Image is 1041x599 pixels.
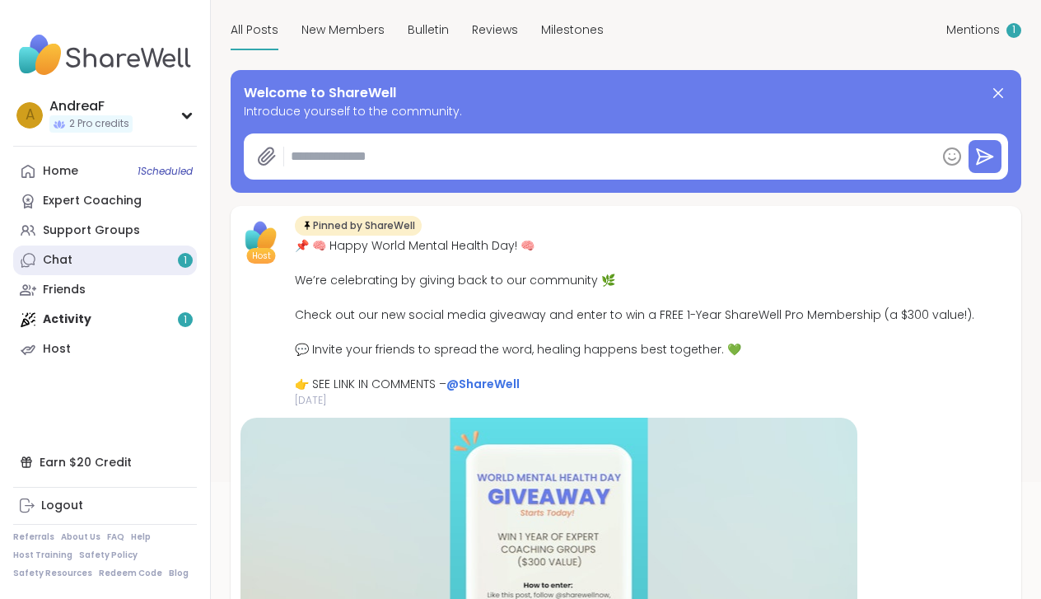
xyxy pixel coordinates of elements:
div: Earn $20 Credit [13,447,197,477]
div: Expert Coaching [43,193,142,209]
a: Referrals [13,531,54,543]
a: FAQ [107,531,124,543]
span: Host [252,250,271,262]
div: Support Groups [43,222,140,239]
a: Safety Resources [13,568,92,579]
div: Friends [43,282,86,298]
span: 1 Scheduled [138,165,193,178]
span: Mentions [946,21,1000,39]
a: Expert Coaching [13,186,197,216]
a: Redeem Code [99,568,162,579]
a: Blog [169,568,189,579]
div: Logout [41,498,83,514]
span: A [26,105,35,126]
a: Safety Policy [79,550,138,561]
a: Logout [13,491,197,521]
a: Host Training [13,550,72,561]
a: Home1Scheduled [13,157,197,186]
a: Support Groups [13,216,197,246]
span: Bulletin [408,21,449,39]
a: About Us [61,531,100,543]
div: Chat [43,252,72,269]
div: AndreaF [49,97,133,115]
a: Friends [13,275,197,305]
div: Home [43,163,78,180]
span: [DATE] [295,393,974,408]
img: ShareWell Nav Logo [13,26,197,84]
span: All Posts [231,21,278,39]
span: New Members [301,21,385,39]
span: 2 Pro credits [69,117,129,131]
div: 📌 🧠 Happy World Mental Health Day! 🧠 We’re celebrating by giving back to our community 🌿 Check ou... [295,237,974,393]
span: Reviews [472,21,518,39]
img: ShareWell [240,216,282,257]
span: Welcome to ShareWell [244,83,396,103]
span: 1 [184,254,187,268]
a: Chat1 [13,246,197,275]
a: Host [13,335,197,364]
a: @ShareWell [446,376,520,392]
span: 1 [1012,23,1015,37]
span: Introduce yourself to the community. [244,103,1008,120]
span: Milestones [541,21,604,39]
div: Pinned by ShareWell [295,216,422,236]
div: Host [43,341,71,358]
a: Help [131,531,151,543]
